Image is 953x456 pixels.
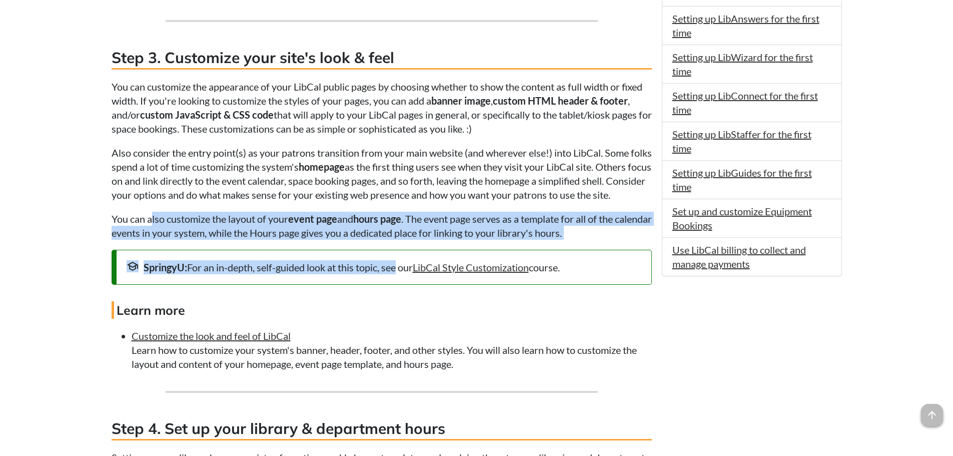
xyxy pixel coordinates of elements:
[132,329,652,371] li: Learn how to customize your system's banner, header, footer, and other styles. You will also lear...
[112,212,652,240] p: You can also customize the layout of your and . The event page serves as a template for all of th...
[431,95,491,107] strong: banner image
[672,205,812,231] a: Set up and customize Equipment Bookings
[112,418,652,440] h3: Step 4. Set up your library & department hours
[132,330,291,342] a: Customize the look and feel of LibCal
[112,80,652,136] p: You can customize the appearance of your LibCal public pages by choosing whether to show the cont...
[127,260,641,274] div: For an in-depth, self-guided look at this topic, see our course.
[299,161,345,173] strong: homepage
[288,213,337,225] strong: event page
[112,47,652,70] h3: Step 3. Customize your site's look & feel
[493,95,628,107] strong: custom HTML header & footer
[140,109,274,121] strong: custom JavaScript & CSS code
[672,244,806,270] a: Use LibCal billing to collect and manage payments
[672,51,813,77] a: Setting up LibWizard for the first time
[144,261,187,273] strong: SpringyU:
[672,167,812,193] a: Setting up LibGuides for the first time
[112,146,652,202] p: Also consider the entry point(s) as your patrons transition from your main website (and wherever ...
[127,260,139,272] span: school
[921,405,943,417] a: arrow_upward
[921,404,943,426] span: arrow_upward
[413,261,529,273] a: LibCal Style Customization
[672,13,819,39] a: Setting up LibAnswers for the first time
[353,213,401,225] strong: hours page
[112,301,652,319] h4: Learn more
[672,90,818,116] a: Setting up LibConnect for the first time
[672,128,811,154] a: Setting up LibStaffer for the first time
